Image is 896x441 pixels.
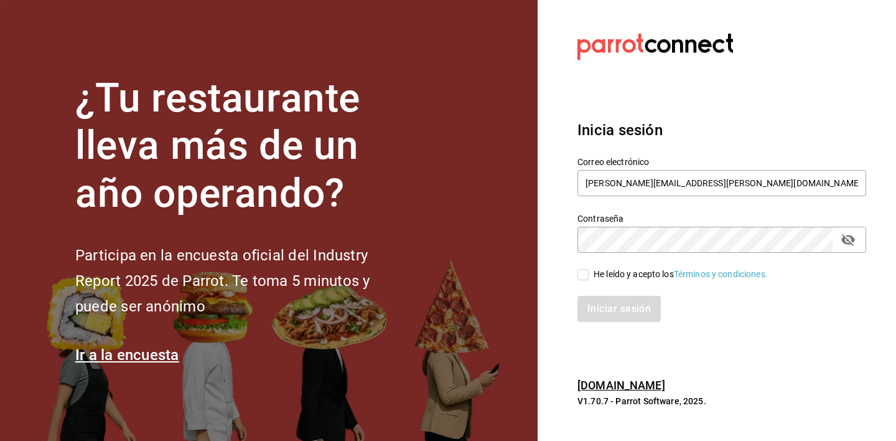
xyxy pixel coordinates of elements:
[75,243,411,319] h2: Participa en la encuesta oficial del Industry Report 2025 de Parrot. Te toma 5 minutos y puede se...
[577,170,866,196] input: Ingresa tu correo electrónico
[75,75,411,218] h1: ¿Tu restaurante lleva más de un año operando?
[594,268,768,281] div: He leído y acepto los
[838,229,859,250] button: passwordField
[577,395,866,407] p: V1.70.7 - Parrot Software, 2025.
[577,379,665,392] a: [DOMAIN_NAME]
[577,214,866,222] label: Contraseña
[674,269,768,279] a: Términos y condiciones.
[75,346,179,364] a: Ir a la encuesta
[577,119,866,141] h3: Inicia sesión
[577,157,866,166] label: Correo electrónico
